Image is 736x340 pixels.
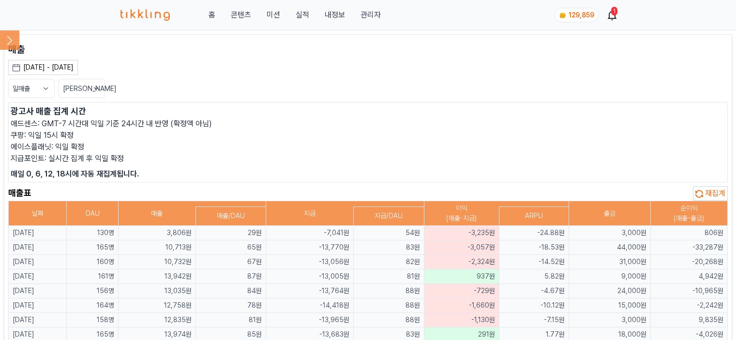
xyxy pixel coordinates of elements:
button: [PERSON_NAME] [59,79,105,98]
td: [DATE] [9,255,67,269]
th: 지급/DAU [353,207,424,225]
p: 매출 [8,43,728,56]
th: 이익 (매출-지급) [424,201,499,226]
th: 매출/DAU [195,207,266,225]
td: 88원 [353,284,424,298]
a: 실적 [296,9,309,21]
td: -13,005원 [266,269,354,284]
td: 164명 [67,298,119,313]
a: coin 129,859 [555,8,597,22]
td: 88원 [353,313,424,327]
span: 재집계 [705,189,725,198]
td: 84원 [195,284,266,298]
td: 87원 [195,269,266,284]
td: 83원 [353,240,424,255]
td: 3,000원 [569,313,650,327]
img: coin [559,12,567,19]
td: 10,732원 [119,255,195,269]
td: 67원 [195,255,266,269]
td: -24.88원 [499,226,569,240]
td: 24,000원 [569,284,650,298]
td: 44,000원 [569,240,650,255]
div: [DATE] - [DATE] [23,62,74,73]
td: 158명 [67,313,119,327]
td: 78원 [195,298,266,313]
th: 지급 [266,201,354,226]
div: 1 [611,7,617,15]
td: [DATE] [9,313,67,327]
button: [DATE] - [DATE] [8,60,78,75]
td: -13,770원 [266,240,354,255]
a: 홈 [209,9,215,21]
td: -13,965원 [266,313,354,327]
td: -1,660원 [424,298,499,313]
a: 1 [608,9,616,21]
td: [DATE] [9,226,67,240]
td: -10,965원 [650,284,727,298]
td: 130명 [67,226,119,240]
td: -10.12원 [499,298,569,313]
td: -7.15원 [499,313,569,327]
td: -7,041원 [266,226,354,240]
td: [DATE] [9,298,67,313]
a: 콘텐츠 [231,9,251,21]
th: DAU [67,201,119,226]
td: -3,235원 [424,226,499,240]
td: 3,000원 [569,226,650,240]
p: 지급포인트: 실시간 집계 후 익일 확정 [11,153,725,164]
td: 13,942원 [119,269,195,284]
td: -20,268원 [650,255,727,269]
h2: 매출표 [8,186,31,201]
th: 순이익 (매출-출금) [650,201,727,226]
td: -2,324원 [424,255,499,269]
td: -729원 [424,284,499,298]
td: 10,713원 [119,240,195,255]
td: 54원 [353,226,424,240]
td: 15,000원 [569,298,650,313]
td: 161명 [67,269,119,284]
td: 12,758원 [119,298,195,313]
th: 매출 [119,201,195,226]
td: 13,035원 [119,284,195,298]
button: 미션 [267,9,280,21]
img: 티끌링 [120,9,170,21]
td: 3,806원 [119,226,195,240]
td: -14,418원 [266,298,354,313]
p: 쿠팡: 익일 15시 확정 [11,130,725,141]
p: 애드센스: GMT-7 시간대 익일 기준 24시간 내 반영 (확정액 아님) [11,118,725,130]
th: 날짜 [9,201,67,226]
td: 81원 [195,313,266,327]
td: -1,130원 [424,313,499,327]
td: 88원 [353,298,424,313]
td: 806원 [650,226,727,240]
span: 129,859 [569,11,594,19]
td: [DATE] [9,269,67,284]
p: 에이스플래닛: 익일 확정 [11,141,725,153]
td: 9,000원 [569,269,650,284]
td: 937원 [424,269,499,284]
td: [DATE] [9,284,67,298]
td: 156명 [67,284,119,298]
td: -33,287원 [650,240,727,255]
td: 5.82원 [499,269,569,284]
p: 광고사 매출 집계 시간 [11,104,725,118]
a: 관리자 [360,9,381,21]
td: -13,764원 [266,284,354,298]
th: ARPU [499,207,569,225]
td: 9,835원 [650,313,727,327]
td: 165명 [67,240,119,255]
a: 내정보 [325,9,345,21]
td: -13,056원 [266,255,354,269]
button: 일매출 [8,79,55,98]
td: 160명 [67,255,119,269]
td: [DATE] [9,240,67,255]
td: 4,942원 [650,269,727,284]
th: 출금 [569,201,650,226]
p: 매일 0, 6, 12, 18시에 자동 재집계됩니다. [11,168,725,180]
td: 31,000원 [569,255,650,269]
td: -14.52원 [499,255,569,269]
td: 12,835원 [119,313,195,327]
td: -18.53원 [499,240,569,255]
td: 65원 [195,240,266,255]
td: 81원 [353,269,424,284]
